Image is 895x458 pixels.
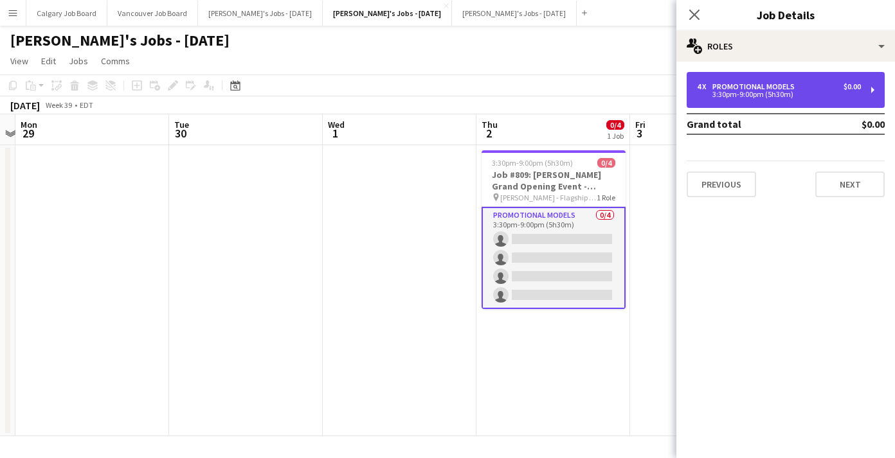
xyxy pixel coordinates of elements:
[635,119,646,130] span: Fri
[492,158,573,168] span: 3:30pm-9:00pm (5h30m)
[482,207,626,309] app-card-role: Promotional Models0/43:30pm-9:00pm (5h30m)
[482,169,626,192] h3: Job #809: [PERSON_NAME] Grand Opening Event - [GEOGRAPHIC_DATA]
[697,91,861,98] div: 3:30pm-9:00pm (5h30m)
[21,119,37,130] span: Mon
[633,126,646,141] span: 3
[676,31,895,62] div: Roles
[10,55,28,67] span: View
[42,100,75,110] span: Week 39
[41,55,56,67] span: Edit
[824,114,885,134] td: $0.00
[19,126,37,141] span: 29
[69,55,88,67] span: Jobs
[482,150,626,309] app-job-card: 3:30pm-9:00pm (5h30m)0/4Job #809: [PERSON_NAME] Grand Opening Event - [GEOGRAPHIC_DATA] ‭[PERSON_...
[697,82,712,91] div: 4 x
[452,1,577,26] button: [PERSON_NAME]'s Jobs - [DATE]
[676,6,895,23] h3: Job Details
[323,1,452,26] button: [PERSON_NAME]'s Jobs - [DATE]
[597,193,615,202] span: 1 Role
[712,82,800,91] div: Promotional Models
[96,53,135,69] a: Comms
[64,53,93,69] a: Jobs
[607,131,624,141] div: 1 Job
[26,1,107,26] button: Calgary Job Board
[328,119,345,130] span: Wed
[500,193,597,202] span: ‭[PERSON_NAME] - Flagship Boutique
[198,1,323,26] button: [PERSON_NAME]'s Jobs - [DATE]
[80,100,93,110] div: EDT
[844,82,861,91] div: $0.00
[5,53,33,69] a: View
[597,158,615,168] span: 0/4
[101,55,130,67] span: Comms
[606,120,624,130] span: 0/4
[687,114,824,134] td: Grand total
[107,1,198,26] button: Vancouver Job Board
[687,172,756,197] button: Previous
[482,119,498,130] span: Thu
[174,119,189,130] span: Tue
[36,53,61,69] a: Edit
[172,126,189,141] span: 30
[10,99,40,112] div: [DATE]
[480,126,498,141] span: 2
[815,172,885,197] button: Next
[326,126,345,141] span: 1
[10,31,230,50] h1: [PERSON_NAME]'s Jobs - [DATE]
